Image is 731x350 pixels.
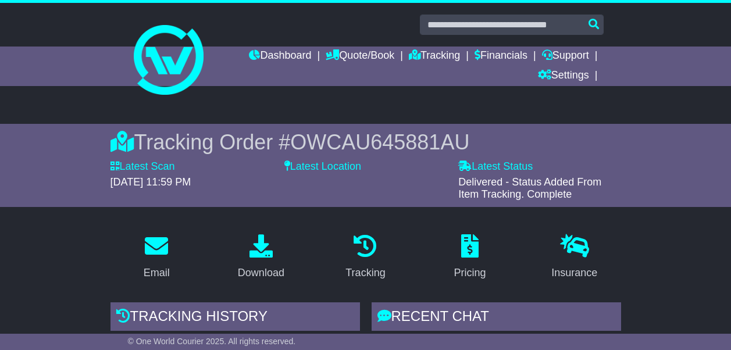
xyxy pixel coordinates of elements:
a: Dashboard [249,47,311,66]
a: Insurance [544,230,605,285]
div: Insurance [551,265,597,281]
label: Latest Scan [110,160,175,173]
a: Download [230,230,292,285]
span: © One World Courier 2025. All rights reserved. [128,337,296,346]
a: Support [542,47,589,66]
a: Financials [475,47,527,66]
div: Pricing [454,265,486,281]
a: Tracking [409,47,460,66]
a: Email [136,230,177,285]
a: Settings [538,66,589,86]
div: Email [144,265,170,281]
a: Pricing [447,230,494,285]
label: Latest Status [458,160,533,173]
label: Latest Location [284,160,361,173]
a: Tracking [338,230,393,285]
span: [DATE] 11:59 PM [110,176,191,188]
div: RECENT CHAT [372,302,621,334]
div: Tracking [345,265,385,281]
div: Download [238,265,284,281]
span: Delivered - Status Added From Item Tracking. Complete [458,176,601,201]
a: Quote/Book [326,47,394,66]
span: OWCAU645881AU [290,130,469,154]
div: Tracking Order # [110,130,621,155]
div: Tracking history [110,302,360,334]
